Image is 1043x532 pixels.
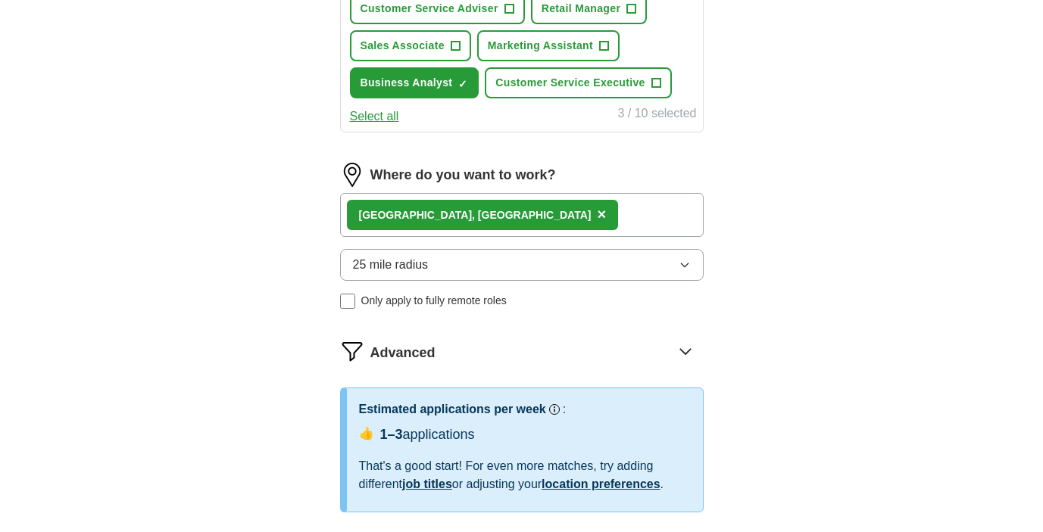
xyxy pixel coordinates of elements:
[340,163,364,187] img: location.png
[370,165,556,185] label: Where do you want to work?
[361,75,453,91] span: Business Analyst
[402,478,452,490] a: job titles
[597,206,606,222] span: ×
[495,75,645,91] span: Customer Service Executive
[359,400,546,418] h3: Estimated applications per week
[488,38,593,54] span: Marketing Assistant
[542,478,660,490] a: location preferences
[340,339,364,363] img: filter
[563,400,566,418] h3: :
[597,204,606,226] button: ×
[458,78,467,90] span: ✓
[340,249,704,281] button: 25 mile radius
[370,343,436,363] span: Advanced
[359,425,374,443] span: 👍
[359,457,691,493] div: That's a good start! For even more matches, try adding different or adjusting your .
[361,1,498,17] span: Customer Service Adviser
[477,30,620,61] button: Marketing Assistant
[340,294,355,309] input: Only apply to fully remote roles
[617,104,696,126] div: 3 / 10 selected
[353,256,429,274] span: 25 mile radius
[361,293,507,309] span: Only apply to fully remote roles
[485,67,671,98] button: Customer Service Executive
[361,38,445,54] span: Sales Associate
[350,67,479,98] button: Business Analyst✓
[380,425,475,445] div: applications
[350,107,399,126] button: Select all
[350,30,471,61] button: Sales Associate
[359,207,592,223] div: [GEOGRAPHIC_DATA], [GEOGRAPHIC_DATA]
[380,427,403,442] span: 1–3
[542,1,621,17] span: Retail Manager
